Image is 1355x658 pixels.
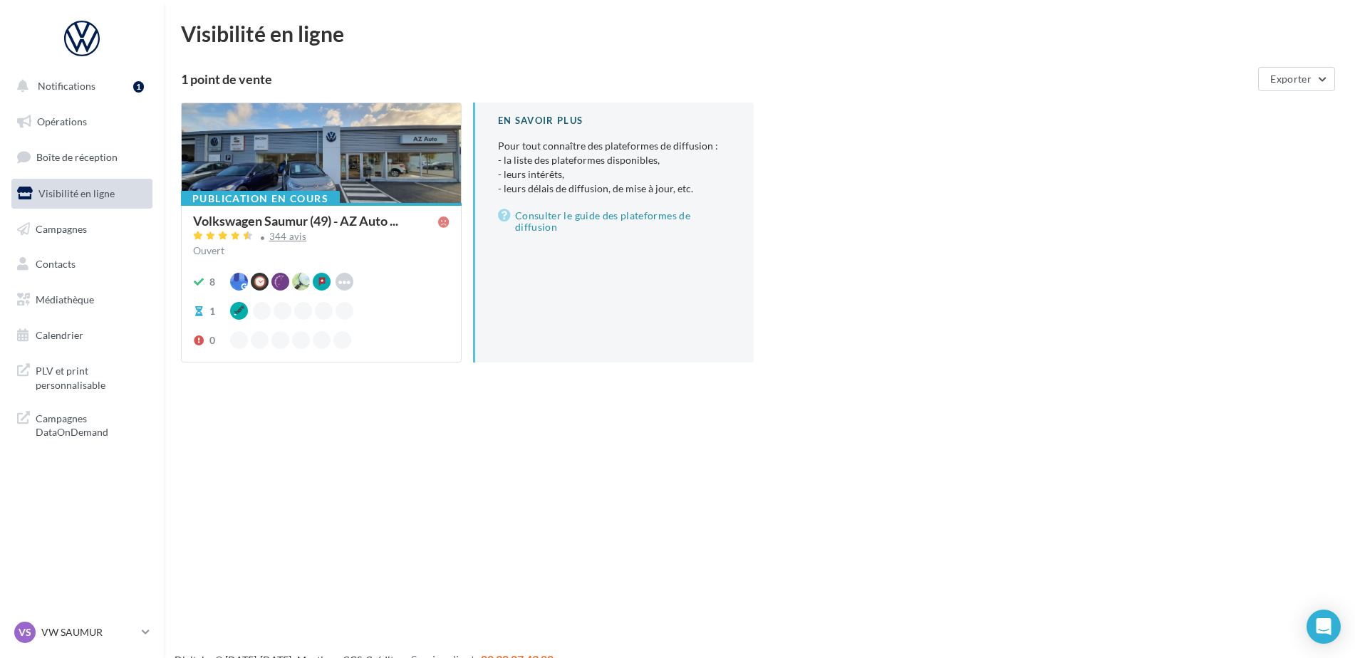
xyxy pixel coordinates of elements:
span: Exporter [1270,73,1312,85]
a: PLV et print personnalisable [9,355,155,397]
a: Médiathèque [9,285,155,315]
div: 1 [133,81,144,93]
span: VS [19,625,31,639]
a: Calendrier [9,320,155,350]
a: Campagnes DataOnDemand [9,403,155,445]
button: Notifications 1 [9,71,150,101]
a: Consulter le guide des plateformes de diffusion [498,207,731,236]
a: Boîte de réception [9,142,155,172]
span: Calendrier [36,329,83,341]
a: 344 avis [193,229,450,246]
li: - la liste des plateformes disponibles, [498,153,731,167]
span: Campagnes DataOnDemand [36,409,147,439]
div: 8 [209,275,215,289]
span: Visibilité en ligne [38,187,115,199]
a: Visibilité en ligne [9,179,155,209]
span: Contacts [36,258,76,270]
li: - leurs délais de diffusion, de mise à jour, etc. [498,182,731,196]
p: VW SAUMUR [41,625,136,639]
div: Visibilité en ligne [181,23,1338,44]
span: Notifications [38,80,95,92]
div: 1 point de vente [181,73,1252,85]
button: Exporter [1258,67,1335,91]
div: 1 [209,304,215,318]
div: 0 [209,333,215,348]
div: 344 avis [269,232,307,241]
div: Open Intercom Messenger [1307,610,1341,644]
a: Contacts [9,249,155,279]
span: Boîte de réception [36,151,118,163]
a: Campagnes [9,214,155,244]
a: VS VW SAUMUR [11,619,152,646]
div: En savoir plus [498,114,731,127]
p: Pour tout connaître des plateformes de diffusion : [498,139,731,196]
span: Campagnes [36,222,87,234]
span: Ouvert [193,244,224,256]
span: Opérations [37,115,87,127]
span: Médiathèque [36,293,94,305]
span: PLV et print personnalisable [36,361,147,392]
div: Publication en cours [181,191,340,207]
a: Opérations [9,107,155,137]
span: Volkswagen Saumur (49) - AZ Auto ... [193,214,398,227]
li: - leurs intérêts, [498,167,731,182]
